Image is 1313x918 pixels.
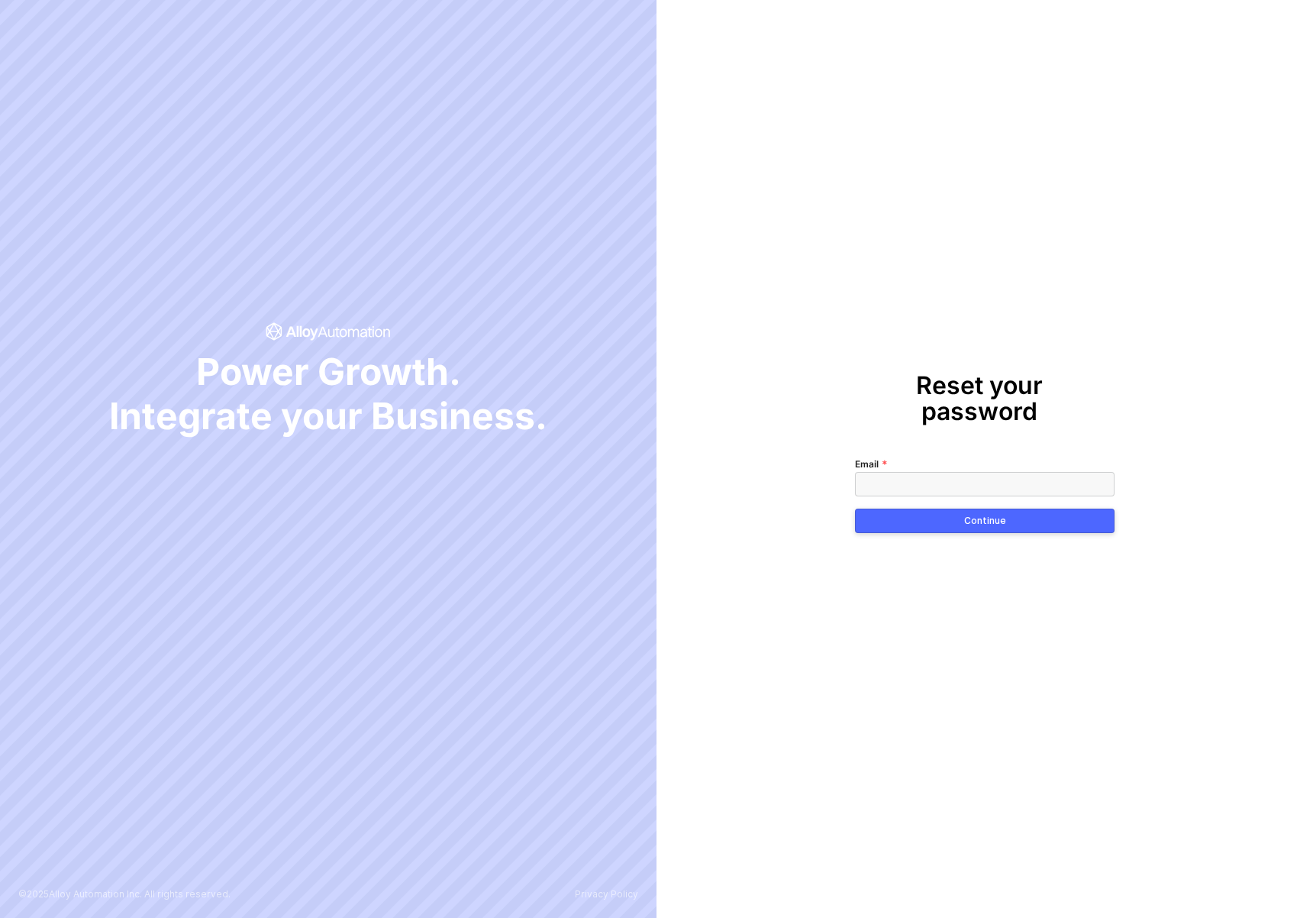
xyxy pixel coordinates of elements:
[855,373,1103,424] h1: Reset your password
[855,457,888,472] label: Email
[266,322,392,341] span: icon-success
[575,889,638,900] a: Privacy Policy
[855,509,1115,533] button: Continue
[18,889,231,900] p: © 2025 Alloy Automation Inc. All rights reserved.
[109,350,547,438] span: Power Growth. Integrate your Business.
[855,472,1115,496] input: Email
[964,515,1006,527] div: Continue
